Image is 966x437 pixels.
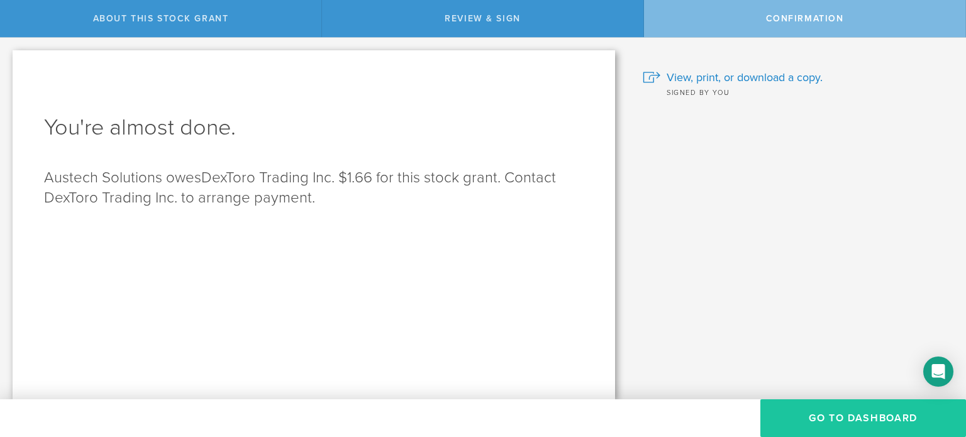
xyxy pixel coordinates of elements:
span: Austech Solutions owes [44,169,201,187]
div: Signed by you [643,86,947,98]
span: Review & Sign [445,13,521,24]
p: DexToro Trading Inc. $1.66 for this stock grant. Contact DexToro Trading Inc. to arrange payment. [44,168,584,208]
button: Go to Dashboard [760,399,966,437]
span: About this stock grant [93,13,229,24]
div: Open Intercom Messenger [923,357,953,387]
h1: You're almost done. [44,113,584,143]
span: View, print, or download a copy. [667,69,823,86]
span: Confirmation [766,13,844,24]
